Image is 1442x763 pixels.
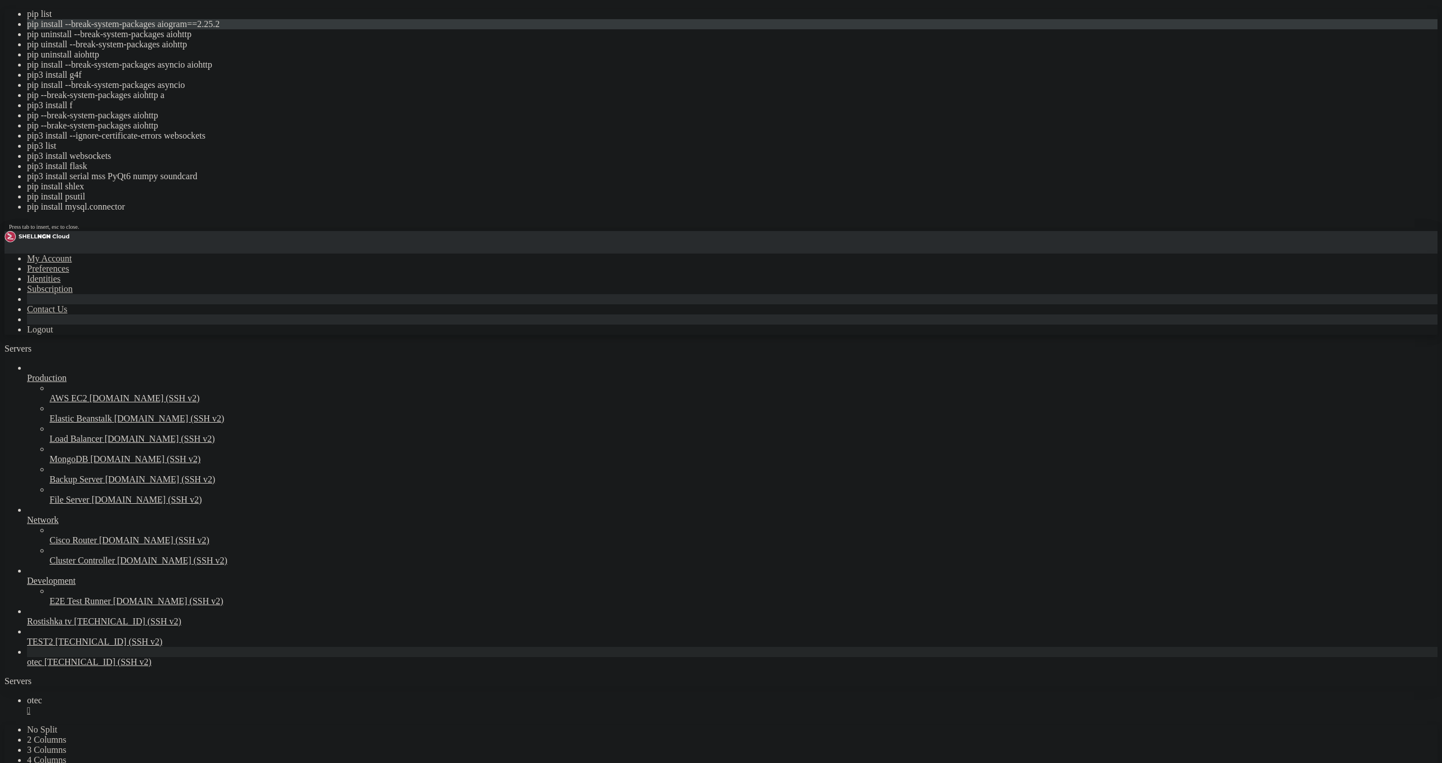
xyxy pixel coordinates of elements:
[27,60,1437,70] li: pip install --break-system-packages asyncio aiohttp
[5,576,1294,585] x-row: PyGObject 3.48.2
[27,284,73,294] a: Subscription
[27,647,1437,667] li: otec [TECHNICAL_ID] (SSH v2)
[5,323,1294,332] x-row: | ^~
[27,576,1437,586] a: Development
[27,239,518,248] span: aiohttp/_websocket.c:3097:53: error: ‘PyLongObject’ {aka ‘struct _longobject’} has no member name...
[5,248,1294,258] x-row: 3097 | const digit* digits = ((PyLongObject*)x)->ob_digit;
[50,596,1437,606] a: E2E Test Runner [DOMAIN_NAME] (SSH v2)
[5,173,1294,183] x-row: /usr/include/python3.12/cpython/dictobject.h:22:34: note: declared here
[27,332,297,341] span: aiohttp/_websocket.c: In function ‘__Pyx_PyIndex_AsSsize_t’:
[27,304,518,313] span: aiohttp/_websocket.c:3293:53: error: ‘PyLongObject’ {aka ‘struct _longobject’} has no member name...
[5,370,1294,379] x-row: error: command '/usr/bin/x86_64-linux-gnu-gcc' failed with exit code 1
[105,434,215,443] span: [DOMAIN_NAME] (SSH v2)
[50,383,1437,403] li: AWS EC2 [DOMAIN_NAME] (SSH v2)
[27,211,518,220] span: aiohttp/_websocket.c:3042:53: error: ‘PyLongObject’ {aka ‘struct _longobject’} has no member name...
[5,529,1294,539] x-row: frozenlist 1.7.0
[5,595,1294,604] x-row: python-linux-procfs 0.6.3
[27,90,1437,100] li: pip --break-system-packages aiohttp a
[50,414,1437,424] a: Elastic Beanstalk [DOMAIN_NAME] (SSH v2)
[27,342,518,351] span: aiohttp/_websocket.c:3744:45: error: ‘PyLongObject’ {aka ‘struct _longobject’} has no member name...
[27,9,1437,19] li: pip list
[99,535,210,545] span: [DOMAIN_NAME] (SSH v2)
[27,201,279,210] span: aiohttp/_websocket.c: In function ‘__Pyx_PyInt_As_long’:
[27,23,460,32] span: aiohttp/_websocket.c:2696:5: warning: ‘ma_version_tag’ is deprecated [-Wdeprecated-declarations]
[5,567,1294,576] x-row: propcache 0.4.0
[5,51,1294,61] x-row: /usr/include/python3.12/cpython/dictobject.h:22:34: note: declared here
[50,495,90,504] span: File Server
[27,39,1437,50] li: pip uinstall --break-system-packages aiohttp
[32,379,99,388] span: [end of output]
[5,501,1294,511] x-row: command-not-found 0.3
[5,511,1294,520] x-row: dbus-python 1.3.2
[27,515,1437,525] a: Network
[50,444,1437,464] li: MongoDB [DOMAIN_NAME] (SSH v2)
[5,344,32,353] span: Servers
[50,424,1437,444] li: Load Balancer [DOMAIN_NAME] (SSH v2)
[50,545,1437,566] li: Cluster Controller [DOMAIN_NAME] (SSH v2)
[5,361,1294,370] x-row: | ^~
[5,183,1294,192] x-row: 22 | Py_DEPRECATED(3.12) uint64_t ma_version_tag;
[5,651,1294,660] x-row: unattended-upgrades 0.1
[5,473,1294,482] x-row: aiosignal 1.4.0
[5,126,1294,136] x-row: 22 | Py_DEPRECATED(3.12) uint64_t ma_version_tag;
[5,548,1294,557] x-row: multidict 6.6.4
[27,637,1437,647] a: TEST2 [TECHNICAL_ID] (SSH v2)
[27,657,42,667] span: otec
[27,267,275,276] span: aiohttp/_websocket.c: In function ‘__Pyx_PyInt_As_int’:
[27,616,72,626] span: Rostishka tv
[5,258,1294,267] x-row: | ^~
[50,474,1437,485] a: Backup Server [DOMAIN_NAME] (SSH v2)
[5,660,1294,670] x-row: wheel 0.42.0
[5,482,1294,492] x-row: asyncio 4.0.0
[5,539,1294,548] x-row: idna 3.10
[27,145,460,154] span: aiohttp/_websocket.c:2741:9: warning: ‘ma_version_tag’ is deprecated [-Wdeprecated-declarations]
[27,657,1437,667] a: otec [TECHNICAL_ID] (SSH v2)
[5,286,1294,295] x-row: 3238 | const digit* digits = ((PyLongObject*)x)->ob_digit;
[14,398,32,407] span: note
[27,89,460,98] span: aiohttp/_websocket.c:2741:9: warning: ‘ma_version_tag’ is deprecated [-Wdeprecated-declarations]
[27,695,1437,716] a: otec
[81,679,85,689] div: (16, 72)
[5,164,1294,174] x-row: | ^~~~~~~~~~~~~~~~~~~~~~~~~~~~~~~~
[50,535,1437,545] a: Cisco Router [DOMAIN_NAME] (SSH v2)
[5,98,1294,108] x-row: 2741 | __PYX_PY_DICT_LOOKUP_IF_MODIFIED(
[27,706,1437,716] div: 
[113,596,224,606] span: [DOMAIN_NAME] (SSH v2)
[50,556,115,565] span: Cluster Controller
[5,426,460,435] span: ERROR: Could not build wheels for aiohttp, which is required to install pyproject.toml-based proj...
[27,151,1437,161] li: pip3 install websockets
[50,596,111,606] span: E2E Test Runner
[27,264,69,273] a: Preferences
[5,314,1294,323] x-row: 3293 | const digit* digits = ((PyLongObject*)x)->ob_digit;
[27,276,518,285] span: aiohttp/_websocket.c:3238:53: error: ‘PyLongObject’ {aka ‘struct _longobject’} has no member name...
[5,604,1294,614] x-row: pyudev 0.24.0
[5,614,1294,623] x-row: setuptools 68.1.2
[27,637,53,646] span: TEST2
[5,669,1294,679] x-row: yarl 1.21.0
[5,436,1294,445] x-row: root@web4:~# pip list
[92,495,202,504] span: [DOMAIN_NAME] (SSH v2)
[27,100,1437,110] li: pip3 install f
[27,505,1437,566] li: Network
[5,520,1294,529] x-row: distro-info 1.7+build1
[5,398,1294,407] x-row: : This error originates from a subprocess, and is likely not a problem with pip.
[50,454,1437,464] a: MongoDB [DOMAIN_NAME] (SSH v2)
[5,42,1294,52] x-row: | ^~
[27,14,342,23] span: aiohttp/_websocket.c: In function ‘__Pyx_object_dict_version_matches’:
[5,492,1294,502] x-row: attrs 25.3.0
[27,161,1437,171] li: pip3 install flask
[27,325,53,334] a: Logout
[50,485,1437,505] li: File Server [DOMAIN_NAME] (SSH v2)
[27,181,1437,192] li: pip install shlex
[27,29,1437,39] li: pip uninstall --break-system-packages aiohttp
[5,679,1294,689] x-row: root@web4:~# pip
[5,154,1294,164] x-row: 2741 | __PYX_PY_DICT_LOOKUP_IF_MODIFIED(
[50,535,97,545] span: Cisco Router
[27,141,1437,151] li: pip3 list
[27,50,1437,60] li: pip uninstall aiohttp
[5,231,69,242] img: Shellngn
[5,632,1294,642] x-row: typing_extensions 4.15.0
[27,373,1437,383] a: Production
[5,407,185,416] span: ERROR: Failed building wheel for aiohttp
[27,19,1437,29] li: pip install --break-system-packages aiogram==2.25.2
